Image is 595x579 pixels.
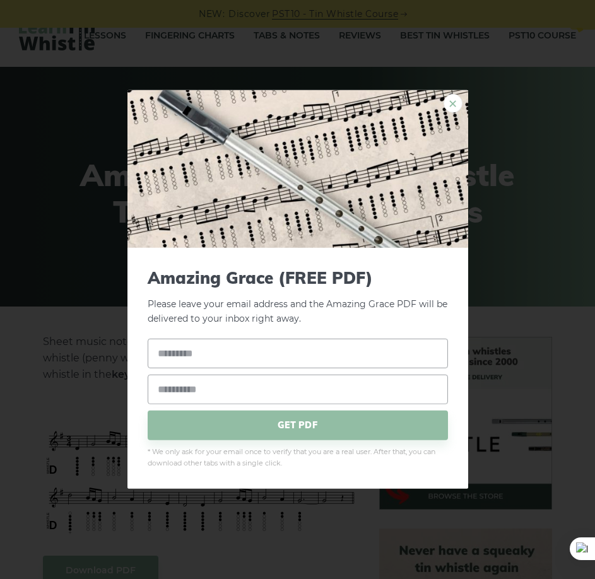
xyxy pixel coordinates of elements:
[148,268,448,326] p: Please leave your email address and the Amazing Grace PDF will be delivered to your inbox right a...
[148,410,448,440] span: GET PDF
[127,90,468,248] img: Tin Whistle Tab Preview
[148,268,448,288] span: Amazing Grace (FREE PDF)
[148,446,448,469] span: * We only ask for your email once to verify that you are a real user. After that, you can downloa...
[444,94,462,113] a: ×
